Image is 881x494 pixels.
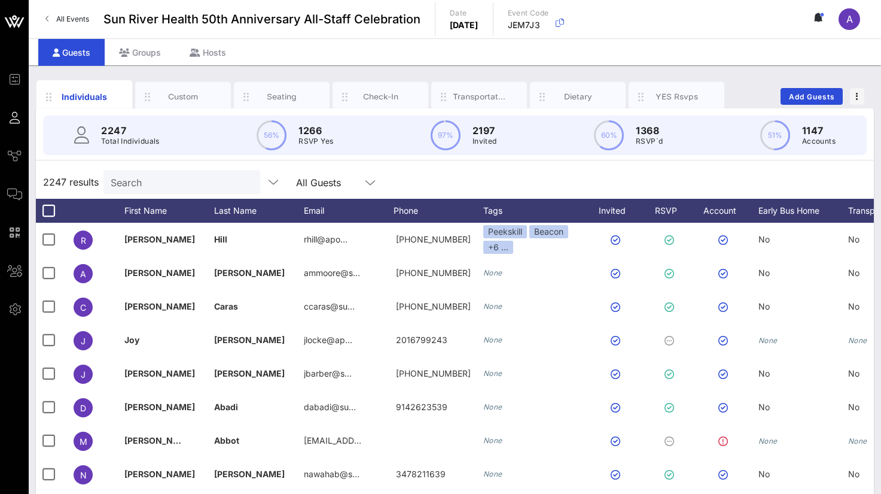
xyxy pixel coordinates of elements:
[103,10,420,28] span: Sun River Health 50th Anniversary All-Staff Celebration
[124,469,195,479] span: [PERSON_NAME]
[483,436,502,445] i: None
[848,437,867,445] i: None
[802,135,836,147] p: Accounts
[396,469,446,479] span: 3478211639
[124,234,195,244] span: [PERSON_NAME]
[848,368,859,378] span: No
[802,123,836,138] p: 1147
[758,469,770,479] span: No
[508,7,549,19] p: Event Code
[693,199,758,223] div: Account
[175,39,240,66] div: Hosts
[81,369,86,380] span: J
[839,8,860,30] div: A
[651,199,693,223] div: RSVP
[101,135,160,147] p: Total Individuals
[636,135,663,147] p: RSVP`d
[483,302,502,311] i: None
[453,91,506,102] div: Transportation
[483,225,527,238] div: Peekskill
[396,402,447,412] span: 9142623539
[848,268,859,278] span: No
[483,268,502,277] i: None
[304,435,448,445] span: [EMAIL_ADDRESS][DOMAIN_NAME]
[758,234,770,244] span: No
[304,357,352,390] p: jbarber@s…
[483,199,585,223] div: Tags
[214,301,238,311] span: Caras
[214,469,285,479] span: [PERSON_NAME]
[80,403,86,413] span: D
[80,437,87,447] span: M
[304,199,394,223] div: Email
[758,402,770,412] span: No
[758,437,778,445] i: None
[396,268,471,278] span: +18457629158
[124,435,267,445] span: [PERSON_NAME] [PERSON_NAME]
[483,369,502,378] i: None
[124,268,195,278] span: [PERSON_NAME]
[758,268,770,278] span: No
[396,234,471,244] span: +19172445351
[848,402,859,412] span: No
[758,199,848,223] div: Early Bus Home
[296,177,341,188] div: All Guests
[354,91,407,102] div: Check-In
[758,301,770,311] span: No
[781,88,843,105] button: Add Guests
[304,290,355,323] p: ccaras@su…
[214,402,238,412] span: Abadi
[848,469,859,479] span: No
[38,10,96,29] a: All Events
[650,91,703,102] div: YES Rsvps
[529,225,568,238] div: Beacon
[214,335,285,345] span: [PERSON_NAME]
[304,223,347,256] p: rhill@apo…
[298,135,333,147] p: RSVP Yes
[80,470,87,480] span: N
[848,301,859,311] span: No
[56,14,89,23] span: All Events
[396,368,471,378] span: 607-437-0421
[304,323,352,357] p: jlocke@ap…
[304,457,359,491] p: nawahab@s…
[43,175,99,189] span: 2247 results
[80,302,86,313] span: C
[81,336,86,346] span: J
[214,268,285,278] span: [PERSON_NAME]
[848,234,859,244] span: No
[298,123,333,138] p: 1266
[157,91,210,102] div: Custom
[214,199,304,223] div: Last Name
[483,469,502,478] i: None
[214,368,285,378] span: [PERSON_NAME]
[472,123,497,138] p: 2197
[472,135,497,147] p: Invited
[483,402,502,411] i: None
[483,335,502,344] i: None
[38,39,105,66] div: Guests
[105,39,175,66] div: Groups
[289,170,385,194] div: All Guests
[846,13,853,25] span: A
[450,7,478,19] p: Date
[304,390,356,424] p: dabadi@su…
[394,199,483,223] div: Phone
[758,368,770,378] span: No
[450,19,478,31] p: [DATE]
[758,336,778,345] i: None
[58,90,111,103] div: Individuals
[551,91,605,102] div: Dietary
[483,241,513,254] div: +6 ...
[214,234,227,244] span: Hill
[848,336,867,345] i: None
[124,335,139,345] span: Joy
[124,199,214,223] div: First Name
[636,123,663,138] p: 1368
[214,435,239,445] span: Abbot
[81,235,86,246] span: R
[255,91,309,102] div: Seating
[124,368,195,378] span: [PERSON_NAME]
[101,123,160,138] p: 2247
[508,19,549,31] p: JEM7J3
